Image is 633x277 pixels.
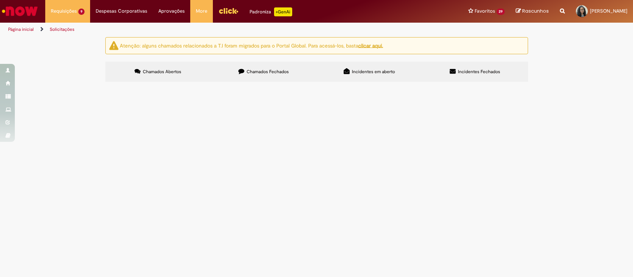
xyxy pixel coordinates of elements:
[352,69,395,75] span: Incidentes em aberto
[158,7,185,15] span: Aprovações
[143,69,181,75] span: Chamados Abertos
[590,8,627,14] span: [PERSON_NAME]
[274,7,292,16] p: +GenAi
[358,42,383,49] a: clicar aqui.
[6,23,416,36] ul: Trilhas de página
[522,7,549,14] span: Rascunhos
[78,9,85,15] span: 9
[50,26,75,32] a: Solicitações
[8,26,34,32] a: Página inicial
[516,8,549,15] a: Rascunhos
[120,42,383,49] ng-bind-html: Atenção: alguns chamados relacionados a T.I foram migrados para o Portal Global. Para acessá-los,...
[250,7,292,16] div: Padroniza
[458,69,500,75] span: Incidentes Fechados
[218,5,238,16] img: click_logo_yellow_360x200.png
[1,4,39,19] img: ServiceNow
[51,7,77,15] span: Requisições
[475,7,495,15] span: Favoritos
[247,69,289,75] span: Chamados Fechados
[96,7,147,15] span: Despesas Corporativas
[497,9,505,15] span: 29
[196,7,207,15] span: More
